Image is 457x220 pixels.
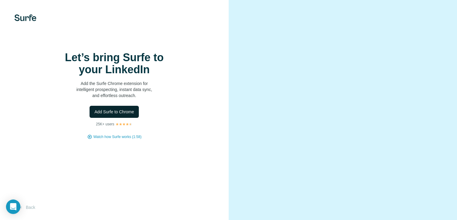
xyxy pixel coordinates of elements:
h1: Let’s bring Surfe to your LinkedIn [54,52,174,76]
div: Open Intercom Messenger [6,200,20,214]
p: Add the Surfe Chrome extension for intelligent prospecting, instant data sync, and effortless out... [54,80,174,99]
button: Add Surfe to Chrome [90,106,139,118]
img: Surfe's logo [14,14,36,21]
button: Watch how Surfe works (1:58) [93,134,142,140]
p: 25K+ users [96,121,114,127]
span: Add Surfe to Chrome [94,109,134,115]
img: Rating Stars [115,122,133,126]
button: Back [14,202,39,213]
